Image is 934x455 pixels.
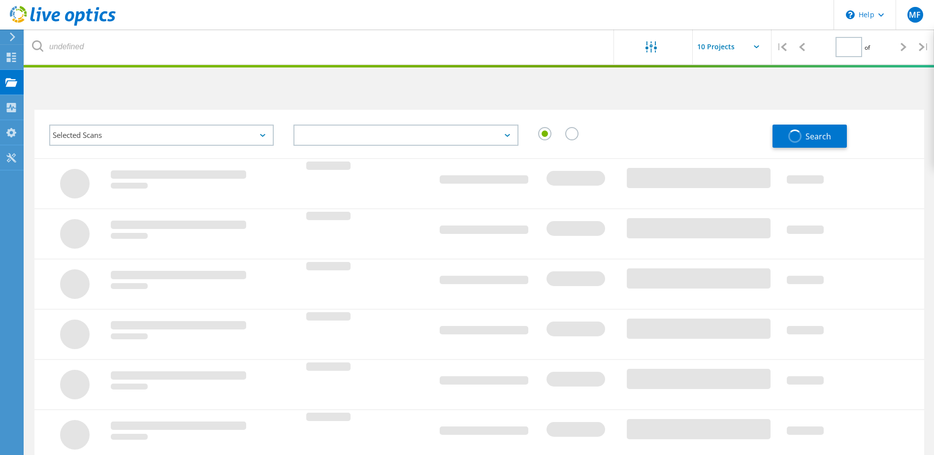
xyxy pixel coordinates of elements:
[49,125,274,146] div: Selected Scans
[772,30,792,65] div: |
[773,125,847,148] button: Search
[10,21,116,28] a: Live Optics Dashboard
[846,10,855,19] svg: \n
[914,30,934,65] div: |
[805,131,831,142] span: Search
[25,30,614,64] input: undefined
[865,43,870,52] span: of
[909,11,921,19] span: MF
